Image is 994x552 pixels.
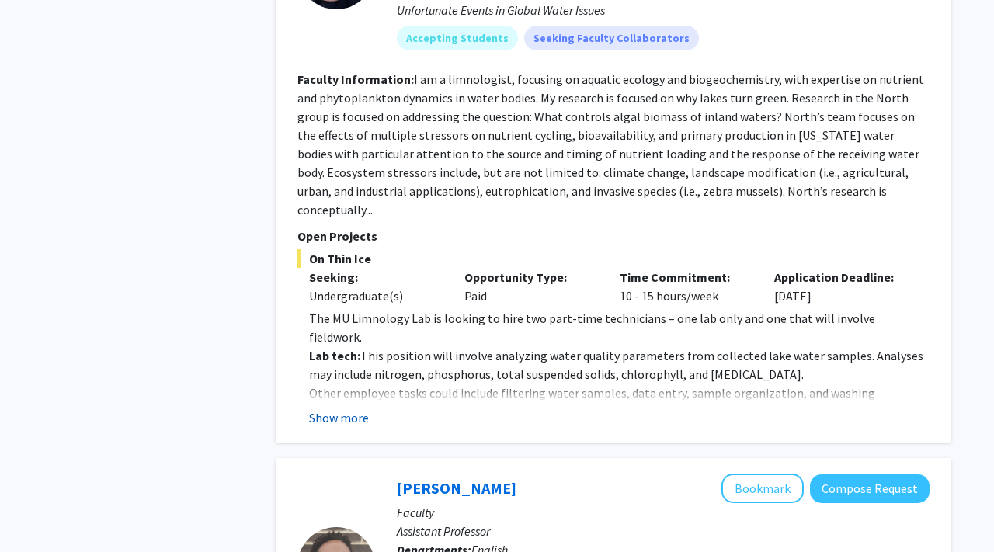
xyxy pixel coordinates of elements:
[397,503,930,522] p: Faculty
[309,348,360,363] strong: Lab tech:
[774,268,906,286] p: Application Deadline:
[309,286,441,305] div: Undergraduate(s)
[397,478,516,498] a: [PERSON_NAME]
[464,268,596,286] p: Opportunity Type:
[309,309,930,346] p: The MU Limnology Lab is looking to hire two part-time technicians – one lab only and one that wil...
[620,268,752,286] p: Time Commitment:
[608,268,763,305] div: 10 - 15 hours/week
[721,474,804,503] button: Add Donald Quist to Bookmarks
[297,227,930,245] p: Open Projects
[810,474,930,503] button: Compose Request to Donald Quist
[12,482,66,540] iframe: Chat
[297,71,924,217] fg-read-more: I am a limnologist, focusing on aquatic ecology and biogeochemistry, with expertise on nutrient a...
[453,268,608,305] div: Paid
[309,268,441,286] p: Seeking:
[297,249,930,268] span: On Thin Ice
[397,522,930,540] p: Assistant Professor
[763,268,918,305] div: [DATE]
[309,408,369,427] button: Show more
[397,26,518,50] mat-chip: Accepting Students
[297,71,414,87] b: Faculty Information:
[309,384,930,421] p: Other employee tasks could include filtering water samples, data entry, sample organization, and ...
[309,346,930,384] p: This position will involve analyzing water quality parameters from collected lake water samples. ...
[524,26,699,50] mat-chip: Seeking Faculty Collaborators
